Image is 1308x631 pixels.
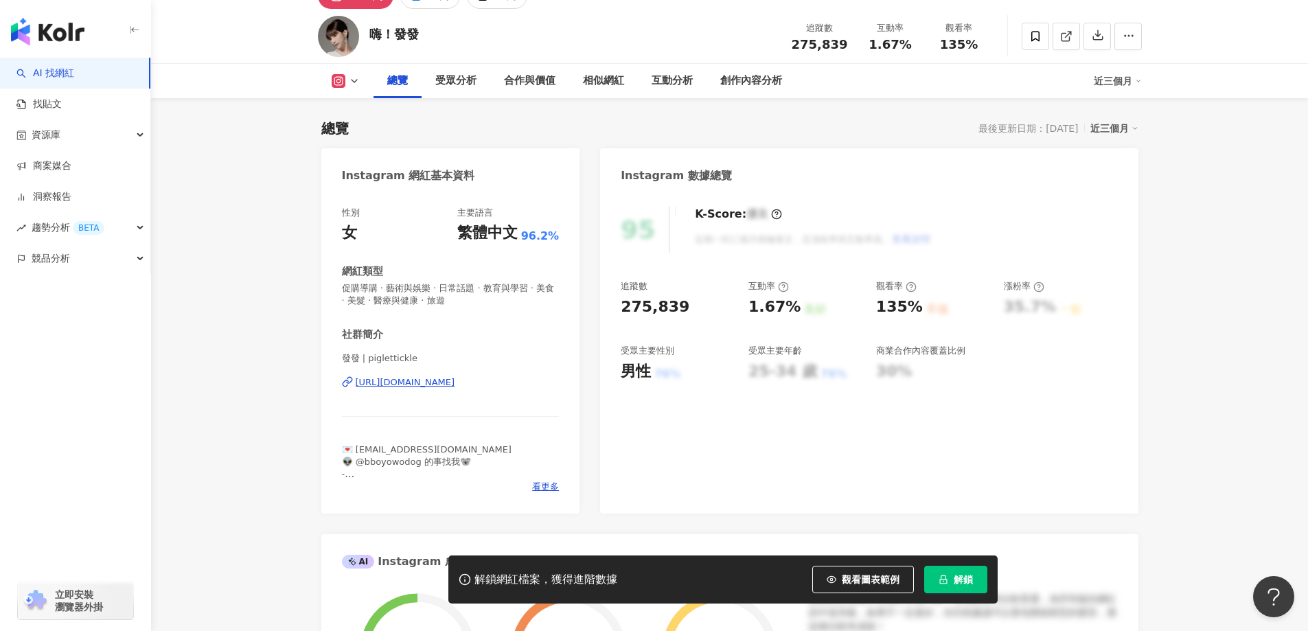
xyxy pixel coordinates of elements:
div: 總覽 [387,73,408,89]
div: BETA [73,221,104,235]
div: Instagram 網紅基本資料 [342,168,475,183]
img: logo [11,18,84,45]
div: 繁體中文 [457,222,518,244]
div: 男性 [621,361,651,382]
span: 1.67% [869,38,911,51]
div: 追蹤數 [621,280,647,292]
div: K-Score : [695,207,782,222]
span: 競品分析 [32,243,70,274]
div: 社群簡介 [342,328,383,342]
span: rise [16,223,26,233]
span: 觀看圖表範例 [842,574,899,585]
a: [URL][DOMAIN_NAME] [342,376,560,389]
div: 商業合作內容覆蓋比例 [876,345,965,357]
div: 網紅類型 [342,264,383,279]
img: KOL Avatar [318,16,359,57]
div: 創作內容分析 [720,73,782,89]
div: 近三個月 [1094,70,1142,92]
div: 互動率 [748,280,789,292]
div: 受眾主要性別 [621,345,674,357]
div: 近三個月 [1090,119,1138,137]
div: Instagram 成效等級三大指標 [342,554,533,569]
a: 找貼文 [16,97,62,111]
span: 135% [940,38,978,51]
span: lock [939,575,948,584]
div: [URL][DOMAIN_NAME] [356,376,455,389]
span: 資源庫 [32,119,60,150]
div: 最後更新日期：[DATE] [978,123,1078,134]
img: chrome extension [22,590,49,612]
div: 總覽 [321,119,349,138]
span: 趨勢分析 [32,212,104,243]
span: 解鎖 [954,574,973,585]
div: 觀看率 [933,21,985,35]
div: 受眾主要年齡 [748,345,802,357]
div: 275,839 [621,297,689,318]
span: 96.2% [521,229,560,244]
span: 💌 [EMAIL_ADDRESS][DOMAIN_NAME] 👽 @bboyowodog 的事找我🐨 - 💗團購排程： 8/20-30 Akimia面膜 9/1-11 Mikimoto 9/12... [342,444,512,592]
div: 追蹤數 [792,21,848,35]
div: 135% [876,297,923,318]
a: 商案媒合 [16,159,71,173]
a: 洞察報告 [16,190,71,204]
div: 性別 [342,207,360,219]
div: Instagram 數據總覽 [621,168,732,183]
a: chrome extension立即安裝 瀏覽器外掛 [18,582,133,619]
button: 觀看圖表範例 [812,566,914,593]
span: 立即安裝 瀏覽器外掛 [55,588,103,613]
div: 漲粉率 [1004,280,1044,292]
span: 發發 | piglettickle [342,352,560,365]
span: 275,839 [792,37,848,51]
div: 1.67% [748,297,801,318]
button: 解鎖 [924,566,987,593]
div: 互動分析 [652,73,693,89]
div: 女 [342,222,357,244]
span: 促購導購 · 藝術與娛樂 · 日常話題 · 教育與學習 · 美食 · 美髮 · 醫療與健康 · 旅遊 [342,282,560,307]
div: 合作與價值 [504,73,555,89]
a: searchAI 找網紅 [16,67,74,80]
span: 看更多 [532,481,559,493]
div: 解鎖網紅檔案，獲得進階數據 [474,573,617,587]
div: 相似網紅 [583,73,624,89]
div: 主要語言 [457,207,493,219]
div: 嗨！發發 [369,25,419,43]
div: 互動率 [864,21,917,35]
div: 受眾分析 [435,73,477,89]
div: 觀看率 [876,280,917,292]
